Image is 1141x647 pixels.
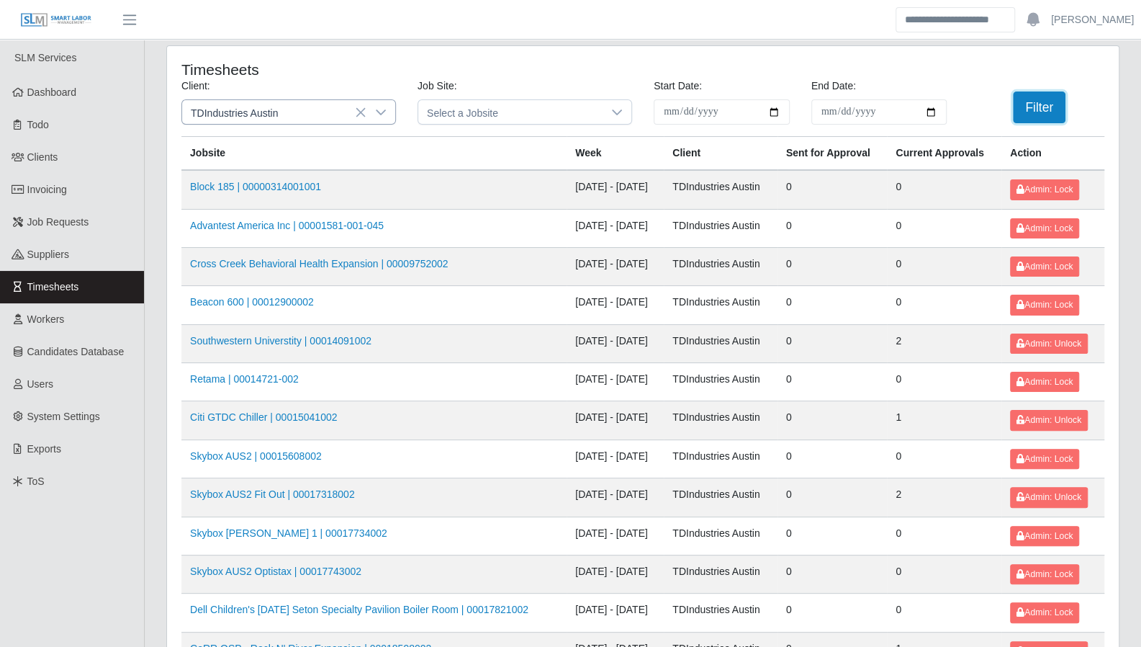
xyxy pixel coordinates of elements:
[418,79,456,94] label: Job Site:
[567,555,664,593] td: [DATE] - [DATE]
[1010,218,1079,238] button: Admin: Lock
[777,363,888,401] td: 0
[777,286,888,324] td: 0
[1010,179,1079,200] button: Admin: Lock
[664,517,777,555] td: TDIndustries Austin
[567,324,664,362] td: [DATE] - [DATE]
[887,594,1001,632] td: 0
[1016,607,1073,617] span: Admin: Lock
[1010,372,1079,392] button: Admin: Lock
[27,411,100,422] span: System Settings
[567,286,664,324] td: [DATE] - [DATE]
[27,476,45,487] span: ToS
[190,373,299,385] a: Retama | 00014721-002
[887,363,1001,401] td: 0
[190,488,355,500] a: Skybox AUS2 Fit Out | 00017318002
[664,137,777,171] th: Client
[1016,262,1073,272] span: Admin: Lock
[14,52,76,63] span: SLM Services
[777,137,888,171] th: Sent for Approval
[20,12,92,28] img: SLM Logo
[777,439,888,478] td: 0
[1016,223,1073,233] span: Admin: Lock
[887,439,1001,478] td: 0
[777,517,888,555] td: 0
[567,401,664,439] td: [DATE] - [DATE]
[567,137,664,171] th: Week
[664,555,777,593] td: TDIndustries Austin
[1016,454,1073,464] span: Admin: Lock
[887,170,1001,209] td: 0
[1010,526,1079,546] button: Admin: Lock
[1010,410,1088,430] button: Admin: Unlock
[887,478,1001,517] td: 2
[887,137,1001,171] th: Current Approvals
[190,258,448,269] a: Cross Creek Behavioral Health Expansion | 00009752002
[777,324,888,362] td: 0
[664,324,777,362] td: TDIndustries Austin
[777,555,888,593] td: 0
[1016,531,1073,541] span: Admin: Lock
[777,247,888,285] td: 0
[777,478,888,517] td: 0
[181,61,554,79] h4: Timesheets
[887,517,1001,555] td: 0
[1010,449,1079,469] button: Admin: Lock
[664,439,777,478] td: TDIndustries Austin
[887,286,1001,324] td: 0
[664,594,777,632] td: TDIndustries Austin
[654,79,702,94] label: Start Date:
[27,151,58,163] span: Clients
[27,119,49,130] span: Todo
[664,209,777,247] td: TDIndustries Austin
[27,378,54,390] span: Users
[27,184,67,195] span: Invoicing
[567,247,664,285] td: [DATE] - [DATE]
[1016,377,1073,387] span: Admin: Lock
[1016,300,1073,310] span: Admin: Lock
[190,604,528,615] a: Dell Children's [DATE] Seton Specialty Pavilion Boiler Room | 00017821002
[27,249,69,260] span: Suppliers
[1016,339,1081,349] span: Admin: Unlock
[1051,12,1134,27] a: [PERSON_NAME]
[896,7,1015,32] input: Search
[567,517,664,555] td: [DATE] - [DATE]
[567,439,664,478] td: [DATE] - [DATE]
[567,170,664,209] td: [DATE] - [DATE]
[664,478,777,517] td: TDIndustries Austin
[27,313,65,325] span: Workers
[27,86,77,98] span: Dashboard
[777,594,888,632] td: 0
[1001,137,1104,171] th: Action
[27,281,79,293] span: Timesheets
[887,247,1001,285] td: 0
[887,324,1001,362] td: 2
[887,401,1001,439] td: 1
[777,401,888,439] td: 0
[1010,334,1088,354] button: Admin: Unlock
[1013,92,1065,123] button: Filter
[190,296,314,308] a: Beacon 600 | 00012900002
[190,566,361,577] a: Skybox AUS2 Optistax | 00017743002
[27,346,125,357] span: Candidates Database
[27,216,89,228] span: Job Requests
[1010,295,1079,315] button: Admin: Lock
[1016,184,1073,195] span: Admin: Lock
[1010,256,1079,277] button: Admin: Lock
[887,555,1001,593] td: 0
[567,594,664,632] td: [DATE] - [DATE]
[664,363,777,401] td: TDIndustries Austin
[887,209,1001,247] td: 0
[664,247,777,285] td: TDIndustries Austin
[1010,487,1088,507] button: Admin: Unlock
[664,286,777,324] td: TDIndustries Austin
[27,443,61,455] span: Exports
[811,79,856,94] label: End Date:
[664,401,777,439] td: TDIndustries Austin
[190,411,337,423] a: Citi GTDC Chiller | 00015041002
[567,209,664,247] td: [DATE] - [DATE]
[190,527,387,539] a: Skybox [PERSON_NAME] 1 | 00017734002
[182,100,366,124] span: TDIndustries Austin
[777,209,888,247] td: 0
[1016,415,1081,425] span: Admin: Unlock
